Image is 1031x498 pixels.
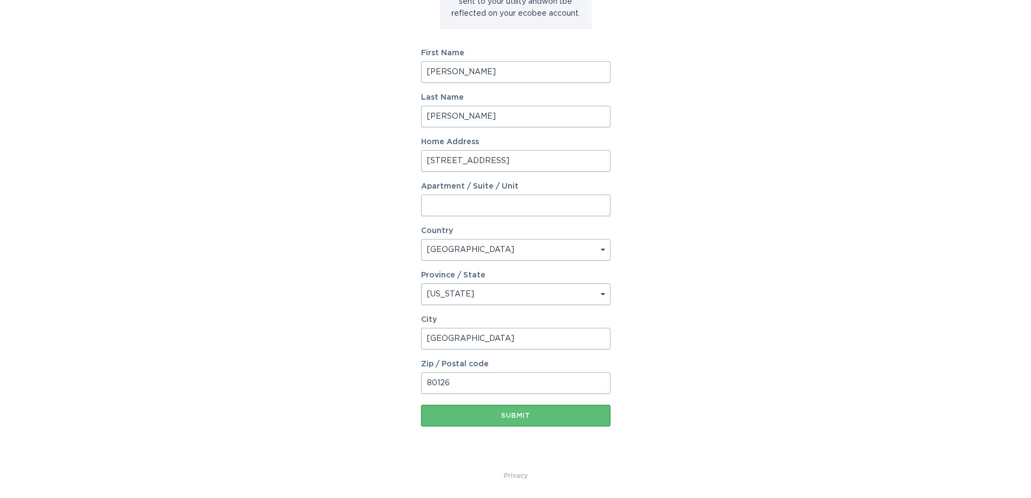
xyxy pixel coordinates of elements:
label: Zip / Postal code [421,360,610,368]
label: Last Name [421,94,610,101]
label: Apartment / Suite / Unit [421,183,610,190]
label: Country [421,227,453,235]
a: Privacy Policy & Terms of Use [504,470,528,482]
button: Submit [421,405,610,426]
div: Submit [426,412,605,419]
label: Home Address [421,138,610,146]
label: City [421,316,610,324]
label: First Name [421,49,610,57]
label: Province / State [421,271,485,279]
